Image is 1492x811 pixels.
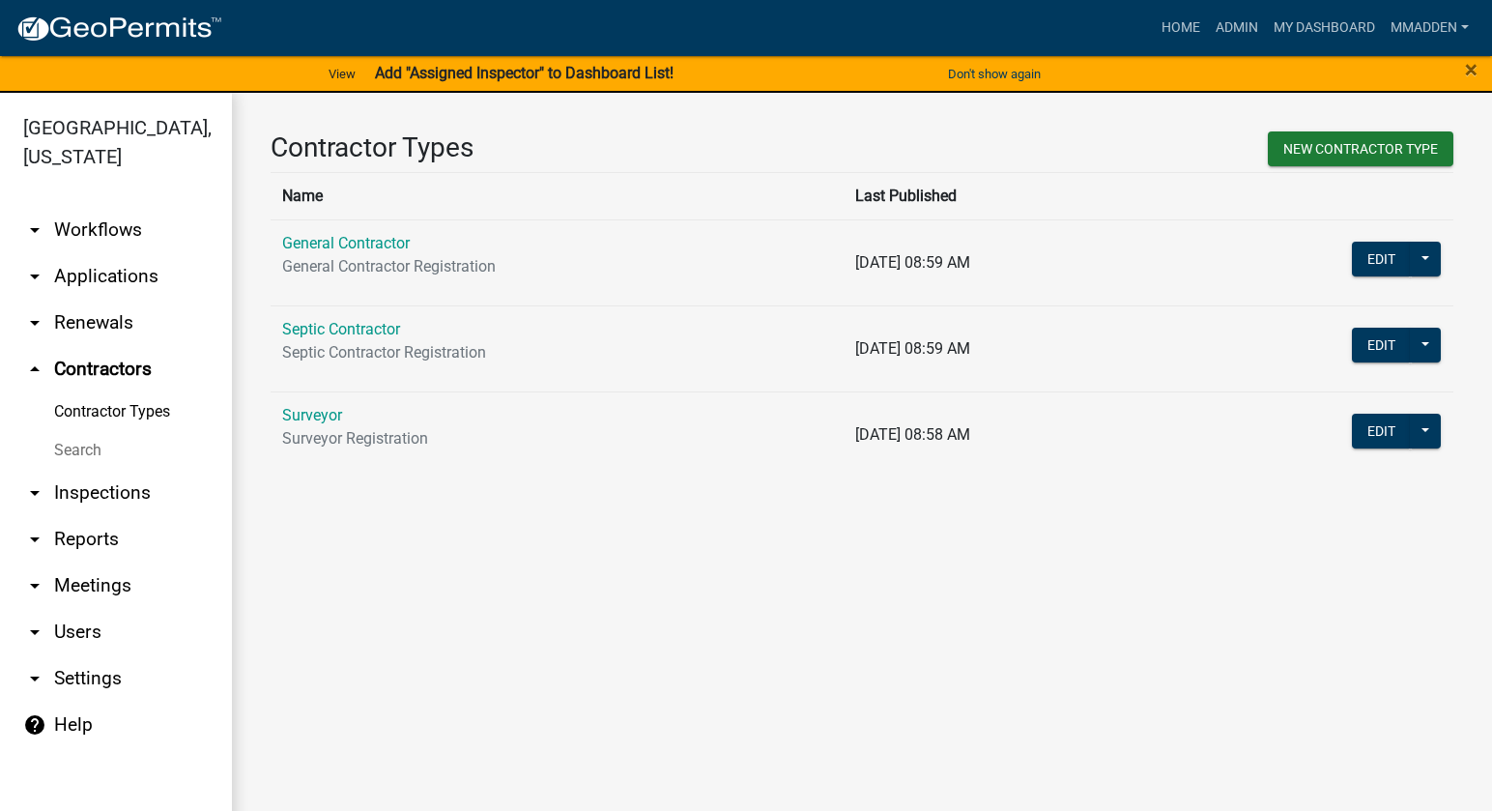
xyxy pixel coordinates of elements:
[1465,56,1478,83] span: ×
[282,234,410,252] a: General Contractor
[23,358,46,381] i: arrow_drop_up
[1465,58,1478,81] button: Close
[940,58,1048,90] button: Don't show again
[1154,10,1208,46] a: Home
[855,253,970,272] span: [DATE] 08:59 AM
[282,406,342,424] a: Surveyor
[23,481,46,505] i: arrow_drop_down
[23,218,46,242] i: arrow_drop_down
[282,427,832,450] p: Surveyor Registration
[855,425,970,444] span: [DATE] 08:58 AM
[282,255,832,278] p: General Contractor Registration
[1266,10,1383,46] a: My Dashboard
[23,621,46,644] i: arrow_drop_down
[1352,328,1411,362] button: Edit
[23,574,46,597] i: arrow_drop_down
[844,172,1178,219] th: Last Published
[855,339,970,358] span: [DATE] 08:59 AM
[23,265,46,288] i: arrow_drop_down
[271,172,844,219] th: Name
[1383,10,1477,46] a: mmadden
[23,528,46,551] i: arrow_drop_down
[23,713,46,737] i: help
[23,311,46,334] i: arrow_drop_down
[23,667,46,690] i: arrow_drop_down
[282,320,400,338] a: Septic Contractor
[271,131,847,164] h3: Contractor Types
[1352,242,1411,276] button: Edit
[1268,131,1453,166] button: New Contractor Type
[1352,414,1411,449] button: Edit
[282,341,832,364] p: Septic Contractor Registration
[1208,10,1266,46] a: Admin
[375,64,674,82] strong: Add "Assigned Inspector" to Dashboard List!
[321,58,363,90] a: View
